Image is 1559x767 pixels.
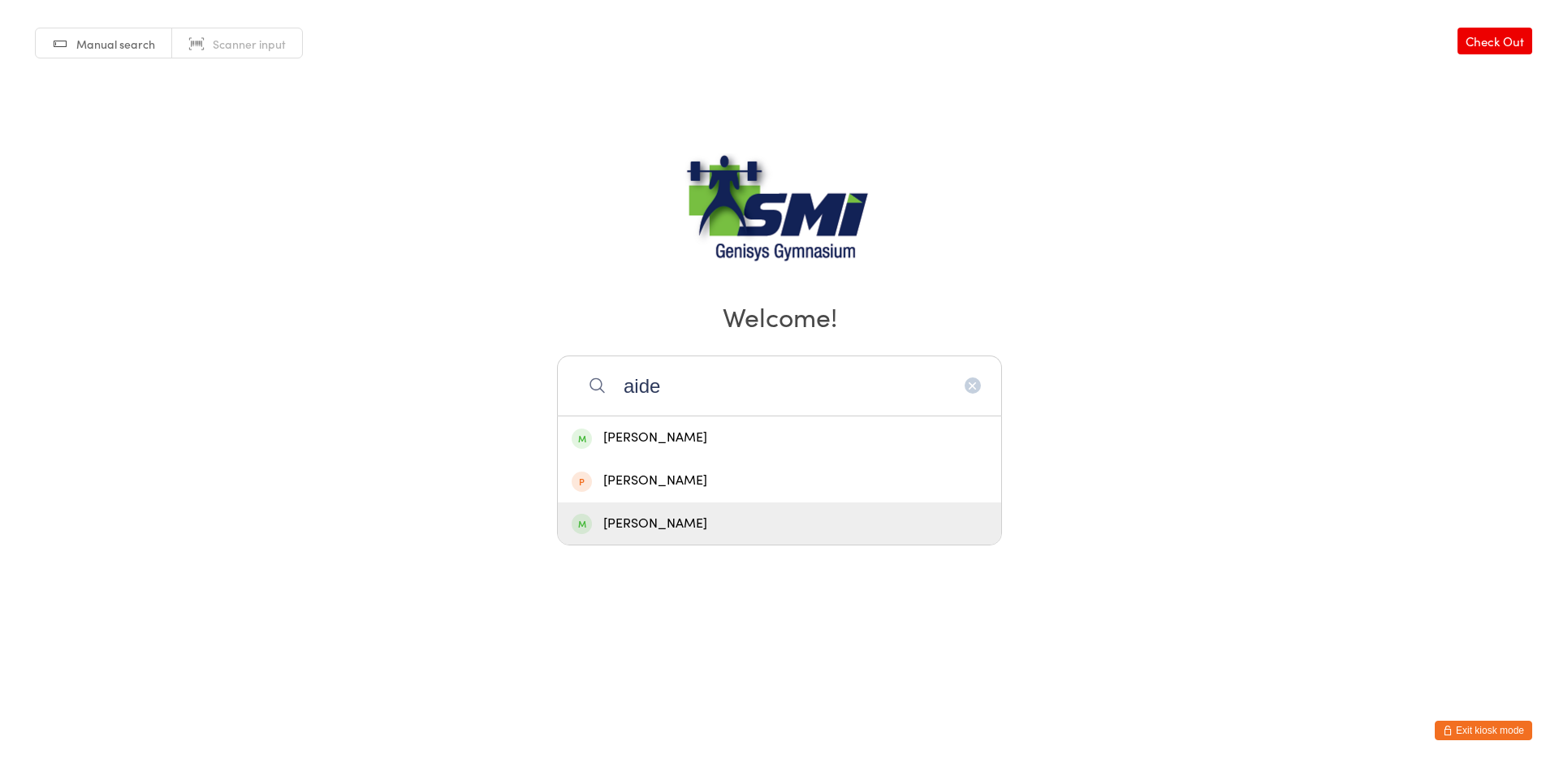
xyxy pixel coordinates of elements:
div: [PERSON_NAME] [572,427,987,449]
input: Search [557,355,1002,416]
img: Genisys Gym [678,153,881,275]
span: Scanner input [213,36,286,52]
div: [PERSON_NAME] [572,470,987,492]
button: Exit kiosk mode [1435,721,1532,740]
span: Manual search [76,36,155,52]
a: Check Out [1458,28,1532,54]
h2: Welcome! [16,298,1543,334]
div: [PERSON_NAME] [572,513,987,535]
